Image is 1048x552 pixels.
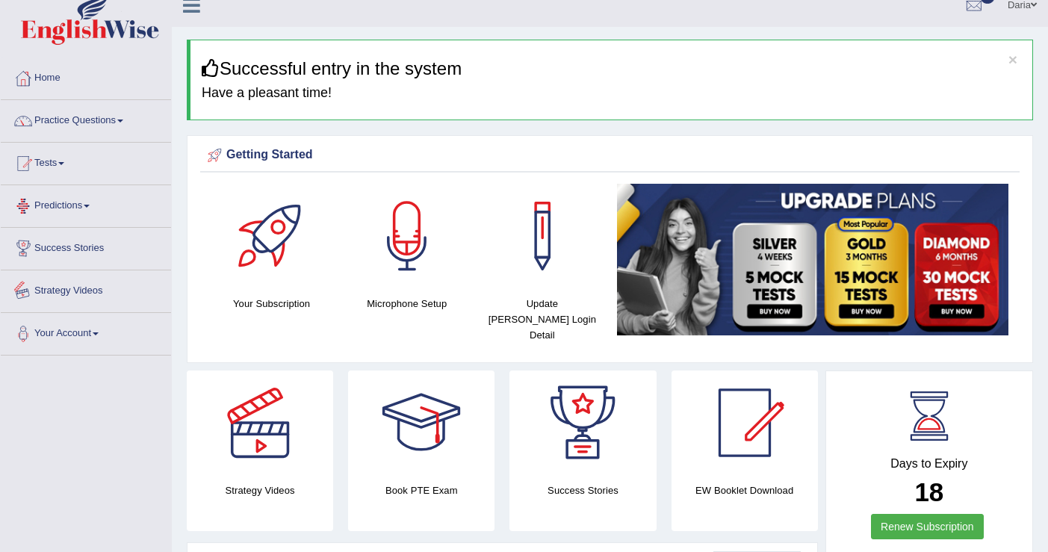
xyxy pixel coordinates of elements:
[1,100,171,137] a: Practice Questions
[1,185,171,223] a: Predictions
[843,457,1016,471] h4: Days to Expiry
[914,477,943,506] b: 18
[509,483,656,498] h4: Success Stories
[202,86,1021,101] h4: Have a pleasant time!
[347,296,467,311] h4: Microphone Setup
[482,296,602,343] h4: Update [PERSON_NAME] Login Detail
[1008,52,1017,67] button: ×
[672,483,818,498] h4: EW Booklet Download
[871,514,984,539] a: Renew Subscription
[348,483,494,498] h4: Book PTE Exam
[1,313,171,350] a: Your Account
[1,58,171,95] a: Home
[187,483,333,498] h4: Strategy Videos
[1,228,171,265] a: Success Stories
[204,144,1016,167] div: Getting Started
[211,296,332,311] h4: Your Subscription
[202,59,1021,78] h3: Successful entry in the system
[1,143,171,180] a: Tests
[1,270,171,308] a: Strategy Videos
[617,184,1008,335] img: small5.jpg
